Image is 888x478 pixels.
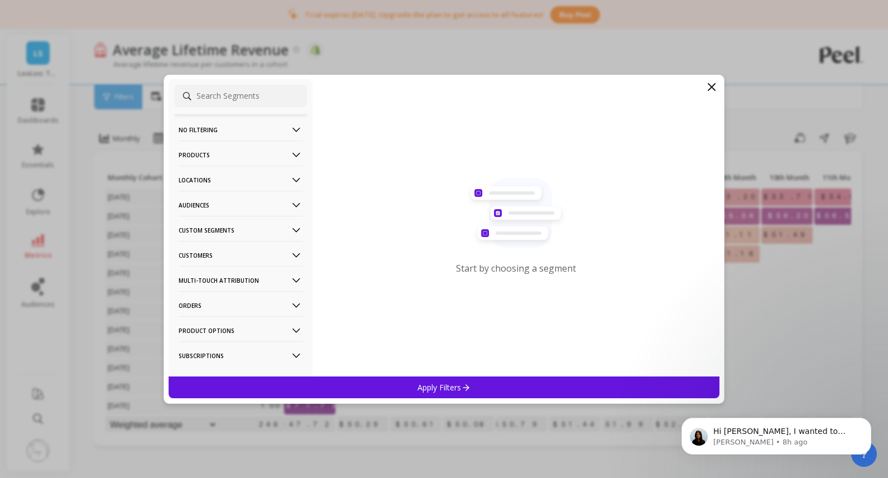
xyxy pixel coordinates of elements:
[179,316,303,345] p: Product Options
[179,166,303,194] p: Locations
[179,266,303,294] p: Multi-Touch Attribution
[179,115,303,144] p: No filtering
[179,241,303,269] p: Customers
[179,341,303,370] p: Subscriptions
[179,141,303,169] p: Products
[665,394,888,472] iframe: Intercom notifications message
[179,191,303,219] p: Audiences
[174,85,307,107] input: Search Segments
[456,262,576,274] p: Start by choosing a segment
[179,216,303,244] p: Custom Segments
[179,291,303,320] p: Orders
[417,382,471,393] p: Apply Filters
